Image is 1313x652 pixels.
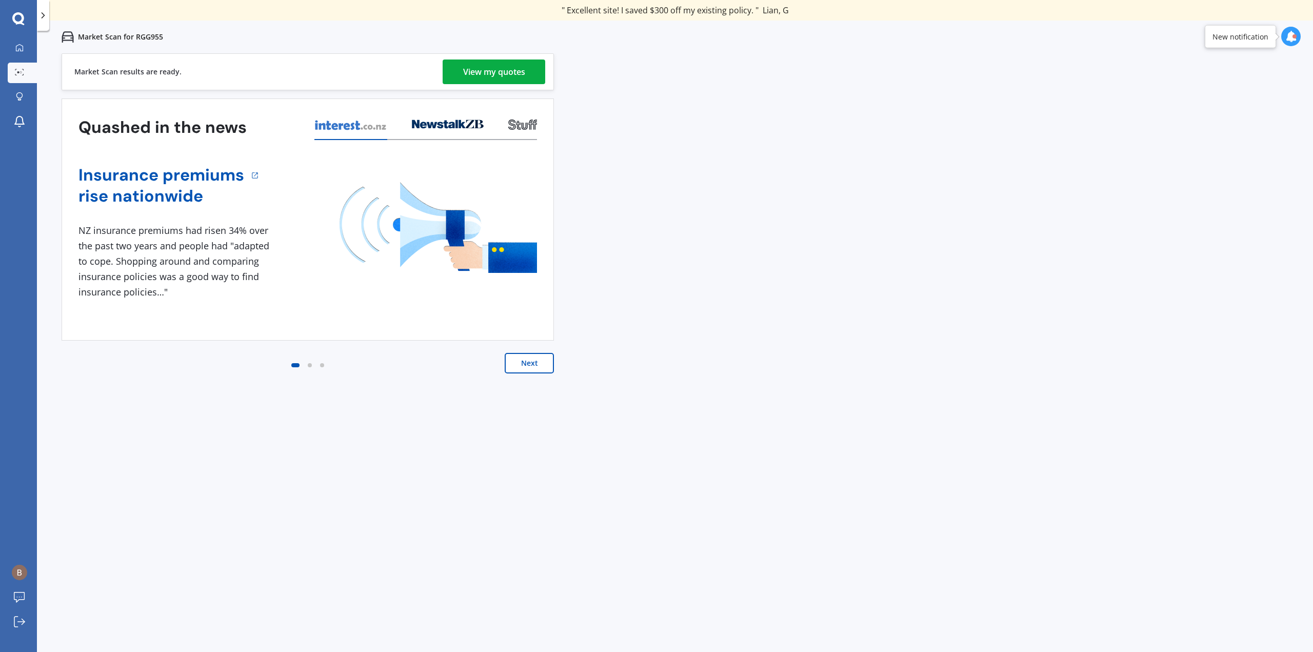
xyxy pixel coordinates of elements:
img: media image [340,182,537,273]
h3: Quashed in the news [78,117,247,138]
p: Market Scan for RGG955 [78,32,163,42]
img: ACg8ocJ-ut5SCE_tOc4Cp6fOaVlvN-q97cmw5qdbipOy3nz0ZrU7KQ=s96-c [12,565,27,580]
a: Insurance premiums [78,165,244,186]
div: New notification [1212,31,1268,42]
button: Next [505,353,554,373]
div: NZ insurance premiums had risen 34% over the past two years and people had "adapted to cope. Shop... [78,223,273,300]
a: View my quotes [443,60,545,84]
a: rise nationwide [78,186,244,207]
div: Market Scan results are ready. [74,54,182,90]
div: View my quotes [463,60,525,84]
img: car.f15378c7a67c060ca3f3.svg [62,31,74,43]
